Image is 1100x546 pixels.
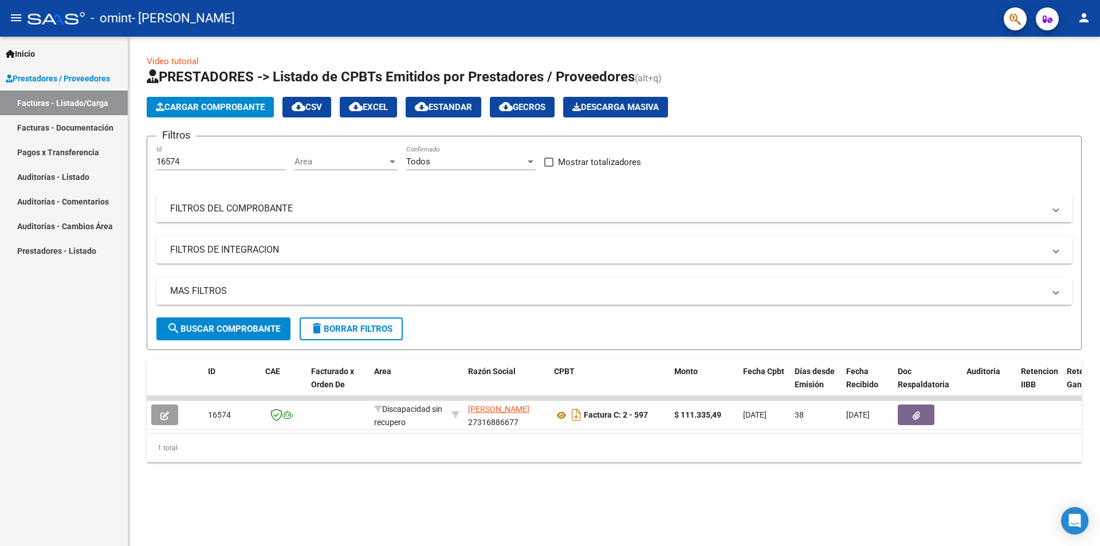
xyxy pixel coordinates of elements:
button: Gecros [490,97,555,117]
mat-panel-title: FILTROS DEL COMPROBANTE [170,202,1044,215]
div: Open Intercom Messenger [1061,507,1089,535]
mat-icon: cloud_download [415,100,429,113]
span: Area [374,367,391,376]
a: Video tutorial [147,56,199,66]
span: Borrar Filtros [310,324,392,334]
span: CPBT [554,367,575,376]
span: Retencion IIBB [1021,367,1058,389]
datatable-header-cell: Fecha Recibido [842,359,893,410]
span: Fecha Cpbt [743,367,784,376]
span: Gecros [499,102,545,112]
div: 1 total [147,434,1082,462]
button: CSV [282,97,331,117]
mat-icon: delete [310,321,324,335]
span: Estandar [415,102,472,112]
span: Días desde Emisión [795,367,835,389]
span: CSV [292,102,322,112]
datatable-header-cell: Doc Respaldatoria [893,359,962,410]
button: Descarga Masiva [563,97,668,117]
span: Discapacidad sin recupero [374,404,442,427]
mat-icon: cloud_download [292,100,305,113]
mat-expansion-panel-header: MAS FILTROS [156,277,1072,305]
mat-icon: search [167,321,180,335]
span: Prestadores / Proveedores [6,72,110,85]
span: Fecha Recibido [846,367,878,389]
span: Todos [406,156,430,167]
span: Razón Social [468,367,516,376]
button: Cargar Comprobante [147,97,274,117]
button: Borrar Filtros [300,317,403,340]
span: (alt+q) [635,73,662,84]
i: Descargar documento [569,406,584,424]
app-download-masive: Descarga masiva de comprobantes (adjuntos) [563,97,668,117]
strong: $ 111.335,49 [674,410,721,419]
span: Buscar Comprobante [167,324,280,334]
span: Cargar Comprobante [156,102,265,112]
button: EXCEL [340,97,397,117]
datatable-header-cell: Retencion IIBB [1016,359,1062,410]
span: Auditoria [967,367,1000,376]
datatable-header-cell: Fecha Cpbt [738,359,790,410]
mat-icon: cloud_download [499,100,513,113]
span: Monto [674,367,698,376]
span: ID [208,367,215,376]
span: [DATE] [743,410,767,419]
datatable-header-cell: CPBT [549,359,670,410]
datatable-header-cell: ID [203,359,261,410]
span: 16574 [208,410,231,419]
span: Mostrar totalizadores [558,155,641,169]
mat-expansion-panel-header: FILTROS DEL COMPROBANTE [156,195,1072,222]
strong: Factura C: 2 - 597 [584,411,648,420]
span: CAE [265,367,280,376]
button: Estandar [406,97,481,117]
datatable-header-cell: Auditoria [962,359,1016,410]
span: - [PERSON_NAME] [132,6,235,31]
span: [PERSON_NAME] [468,404,529,414]
span: PRESTADORES -> Listado de CPBTs Emitidos por Prestadores / Proveedores [147,69,635,85]
mat-icon: person [1077,11,1091,25]
button: Buscar Comprobante [156,317,290,340]
datatable-header-cell: Facturado x Orden De [307,359,370,410]
datatable-header-cell: Razón Social [463,359,549,410]
datatable-header-cell: Días desde Emisión [790,359,842,410]
span: Inicio [6,48,35,60]
datatable-header-cell: Area [370,359,447,410]
mat-panel-title: FILTROS DE INTEGRACION [170,243,1044,256]
span: Area [294,156,387,167]
div: 27316886677 [468,403,545,427]
span: Doc Respaldatoria [898,367,949,389]
mat-icon: cloud_download [349,100,363,113]
mat-panel-title: MAS FILTROS [170,285,1044,297]
h3: Filtros [156,127,196,143]
datatable-header-cell: CAE [261,359,307,410]
mat-expansion-panel-header: FILTROS DE INTEGRACION [156,236,1072,264]
span: 38 [795,410,804,419]
span: Descarga Masiva [572,102,659,112]
span: Facturado x Orden De [311,367,354,389]
span: - omint [91,6,132,31]
span: [DATE] [846,410,870,419]
span: EXCEL [349,102,388,112]
datatable-header-cell: Monto [670,359,738,410]
mat-icon: menu [9,11,23,25]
